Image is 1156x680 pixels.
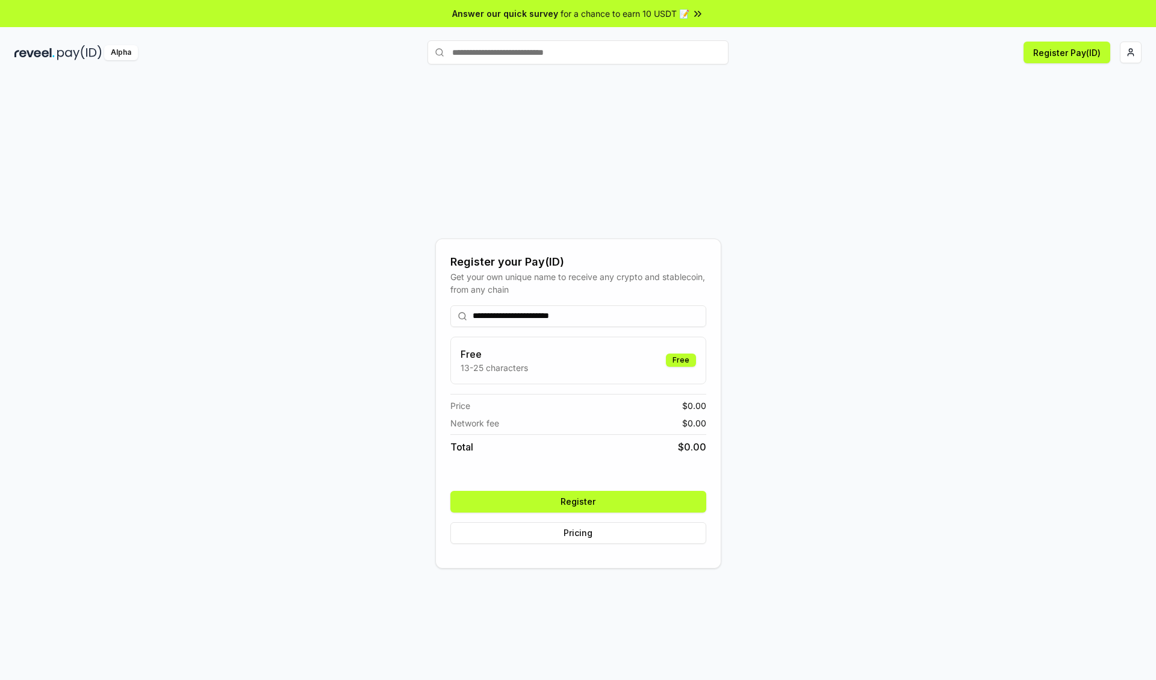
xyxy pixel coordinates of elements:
[450,254,706,270] div: Register your Pay(ID)
[57,45,102,60] img: pay_id
[14,45,55,60] img: reveel_dark
[450,522,706,544] button: Pricing
[450,399,470,412] span: Price
[561,7,689,20] span: for a chance to earn 10 USDT 📝
[682,417,706,429] span: $ 0.00
[1024,42,1110,63] button: Register Pay(ID)
[461,361,528,374] p: 13-25 characters
[450,491,706,513] button: Register
[104,45,138,60] div: Alpha
[461,347,528,361] h3: Free
[678,440,706,454] span: $ 0.00
[666,354,696,367] div: Free
[450,440,473,454] span: Total
[450,270,706,296] div: Get your own unique name to receive any crypto and stablecoin, from any chain
[452,7,558,20] span: Answer our quick survey
[682,399,706,412] span: $ 0.00
[450,417,499,429] span: Network fee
